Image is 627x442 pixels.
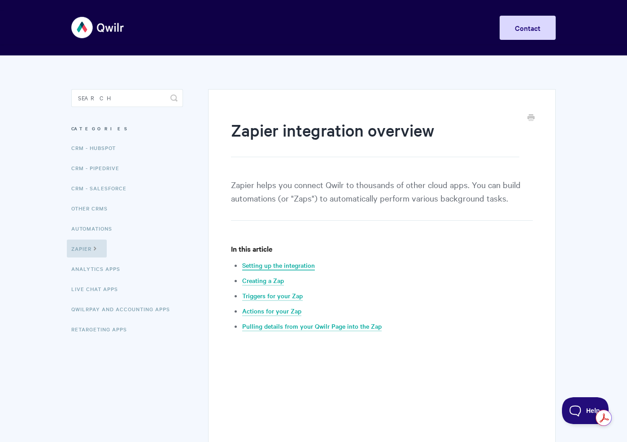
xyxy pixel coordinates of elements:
a: Contact [500,16,556,40]
a: Retargeting Apps [71,320,134,338]
a: CRM - Salesforce [71,179,133,197]
a: Zapier [67,240,107,257]
a: Analytics Apps [71,260,127,278]
a: Print this Article [527,113,535,123]
a: QwilrPay and Accounting Apps [71,300,177,318]
a: CRM - Pipedrive [71,159,126,177]
a: Automations [71,219,119,237]
h1: Zapier integration overview [231,119,519,157]
a: Actions for your Zap [242,306,301,316]
a: Other CRMs [71,199,114,217]
img: Qwilr Help Center [71,11,125,44]
a: Setting up the integration [242,261,315,270]
a: Triggers for your Zap [242,291,303,301]
a: Creating a Zap [242,276,284,286]
a: Pulling details from your Qwilr Page into the Zap [242,322,382,331]
p: Zapier helps you connect Qwilr to thousands of other cloud apps. You can build automations (or "Z... [231,178,533,221]
a: Live Chat Apps [71,280,125,298]
h4: In this article [231,243,533,254]
iframe: Toggle Customer Support [562,397,609,424]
